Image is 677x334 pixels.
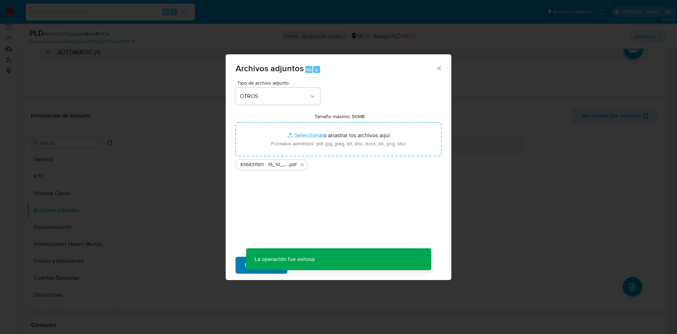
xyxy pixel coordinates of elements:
[240,93,309,100] span: OTROS
[315,113,365,120] label: Tamaño máximo: 50MB
[236,257,287,274] button: Subir archivo
[240,161,288,168] span: 436431501 - 15_10_2025
[299,257,322,273] span: Cancelar
[245,257,278,273] span: Subir archivo
[236,88,320,105] button: OTROS
[236,156,441,170] ul: Archivos seleccionados
[298,160,306,169] button: Eliminar 436431501 - 15_10_2025.pdf
[236,62,304,74] span: Archivos adjuntos
[306,66,312,73] span: Alt
[315,66,318,73] span: a
[288,161,297,168] span: .pdf
[237,80,322,85] span: Tipo de archivo adjunto
[435,65,442,71] button: Cerrar
[246,248,323,270] p: La operación fue exitosa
